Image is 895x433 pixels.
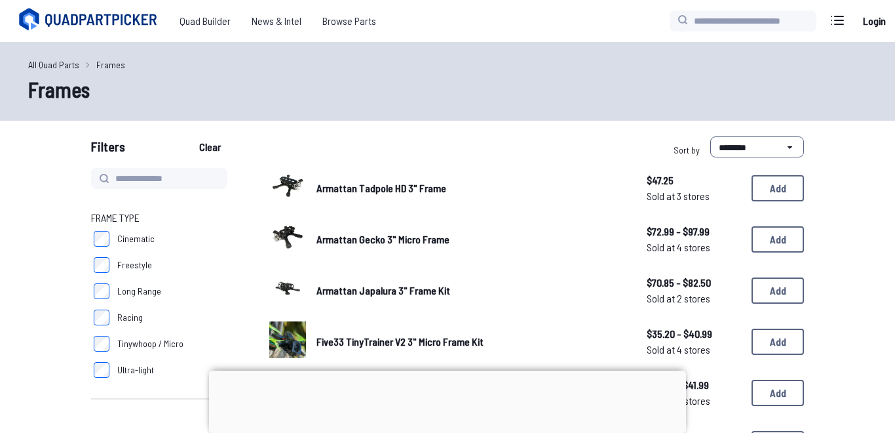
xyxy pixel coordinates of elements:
[94,257,109,273] input: Freestyle
[94,310,109,325] input: Racing
[752,278,804,304] button: Add
[647,291,741,306] span: Sold at 2 stores
[316,335,484,348] span: Five33 TinyTrainer V2 3" Micro Frame Kit
[316,182,446,194] span: Armattan Tadpole HD 3" Frame
[316,334,626,350] a: Five33 TinyTrainer V2 3" Micro Frame Kit
[316,283,626,299] a: Armattan Japalura 3" Frame Kit
[647,224,741,239] span: $72.99 - $97.99
[269,321,306,358] img: image
[117,311,143,324] span: Racing
[91,136,125,163] span: Filters
[647,342,741,358] span: Sold at 4 stores
[94,231,109,247] input: Cinematic
[28,73,867,105] h1: Frames
[312,8,387,34] a: Browse Parts
[117,337,183,350] span: Tinywhoop / Micro
[169,8,241,34] a: Quad Builder
[91,210,140,226] span: Frame Type
[117,363,154,377] span: Ultra-light
[269,168,306,205] img: image
[316,180,626,196] a: Armattan Tadpole HD 3" Frame
[117,258,152,272] span: Freestyle
[674,144,700,155] span: Sort by
[241,8,312,34] a: News & Intel
[94,362,109,378] input: Ultra-light
[752,226,804,253] button: Add
[188,136,232,157] button: Clear
[269,219,306,256] img: image
[269,270,306,307] img: image
[209,371,686,430] iframe: Advertisement
[647,275,741,291] span: $70.85 - $82.50
[269,321,306,362] a: image
[647,326,741,342] span: $35.20 - $40.99
[96,58,125,72] a: Frames
[117,232,155,245] span: Cinematic
[647,188,741,204] span: Sold at 3 stores
[710,136,804,157] select: Sort by
[752,329,804,355] button: Add
[94,336,109,352] input: Tinywhoop / Micro
[752,175,804,201] button: Add
[269,168,306,209] a: image
[28,58,79,72] a: All Quad Parts
[858,8,890,34] a: Login
[94,283,109,299] input: Long Range
[647,393,741,409] span: Sold at 4 stores
[269,219,306,260] a: image
[647,173,741,188] span: $47.25
[316,233,449,245] span: Armattan Gecko 3" Micro Frame
[647,377,741,393] span: $33.00 - $41.99
[316,284,450,297] span: Armattan Japalura 3" Frame Kit
[269,270,306,311] a: image
[752,380,804,406] button: Add
[117,285,161,298] span: Long Range
[647,239,741,255] span: Sold at 4 stores
[316,232,626,247] a: Armattan Gecko 3" Micro Frame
